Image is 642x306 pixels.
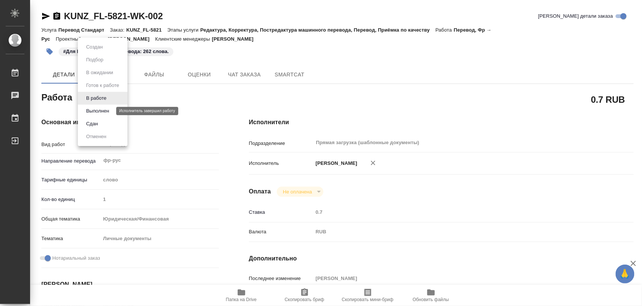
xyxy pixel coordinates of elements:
button: Создан [84,43,105,51]
button: Выполнен [84,107,111,115]
button: Сдан [84,120,100,128]
button: В ожидании [84,69,115,77]
button: Подбор [84,56,106,64]
button: Отменен [84,132,109,141]
button: В работе [84,94,109,102]
button: Готов к работе [84,81,121,90]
